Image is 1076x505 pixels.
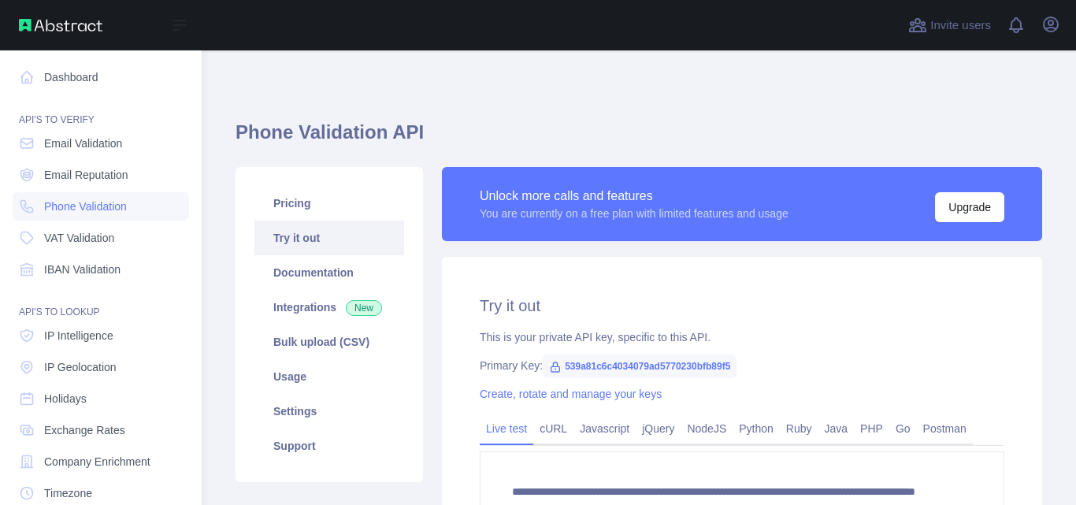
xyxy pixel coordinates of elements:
[480,329,1004,345] div: This is your private API key, specific to this API.
[480,187,788,206] div: Unlock more calls and features
[13,384,189,413] a: Holidays
[13,255,189,284] a: IBAN Validation
[254,429,404,463] a: Support
[905,13,994,38] button: Invite users
[254,255,404,290] a: Documentation
[13,287,189,318] div: API'S TO LOOKUP
[44,262,121,277] span: IBAN Validation
[236,120,1042,158] h1: Phone Validation API
[480,416,533,441] a: Live test
[254,394,404,429] a: Settings
[44,136,122,151] span: Email Validation
[13,192,189,221] a: Phone Validation
[13,416,189,444] a: Exchange Rates
[13,161,189,189] a: Email Reputation
[543,355,737,378] span: 539a81c6c4034079ad5770230bfb89f5
[681,416,733,441] a: NodeJS
[44,454,150,470] span: Company Enrichment
[818,416,855,441] a: Java
[930,17,991,35] span: Invite users
[44,391,87,407] span: Holidays
[573,416,636,441] a: Javascript
[780,416,818,441] a: Ruby
[13,129,189,158] a: Email Validation
[44,359,117,375] span: IP Geolocation
[480,295,1004,317] h2: Try it out
[44,422,125,438] span: Exchange Rates
[13,224,189,252] a: VAT Validation
[346,300,382,316] span: New
[44,328,113,343] span: IP Intelligence
[13,321,189,350] a: IP Intelligence
[733,416,780,441] a: Python
[44,230,114,246] span: VAT Validation
[480,358,1004,373] div: Primary Key:
[44,485,92,501] span: Timezone
[636,416,681,441] a: jQuery
[917,416,973,441] a: Postman
[935,192,1004,222] button: Upgrade
[254,325,404,359] a: Bulk upload (CSV)
[254,221,404,255] a: Try it out
[13,447,189,476] a: Company Enrichment
[889,416,917,441] a: Go
[13,353,189,381] a: IP Geolocation
[13,95,189,126] div: API'S TO VERIFY
[854,416,889,441] a: PHP
[254,359,404,394] a: Usage
[254,186,404,221] a: Pricing
[254,290,404,325] a: Integrations New
[44,199,127,214] span: Phone Validation
[19,19,102,32] img: Abstract API
[13,63,189,91] a: Dashboard
[480,206,788,221] div: You are currently on a free plan with limited features and usage
[480,388,662,400] a: Create, rotate and manage your keys
[533,416,573,441] a: cURL
[44,167,128,183] span: Email Reputation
